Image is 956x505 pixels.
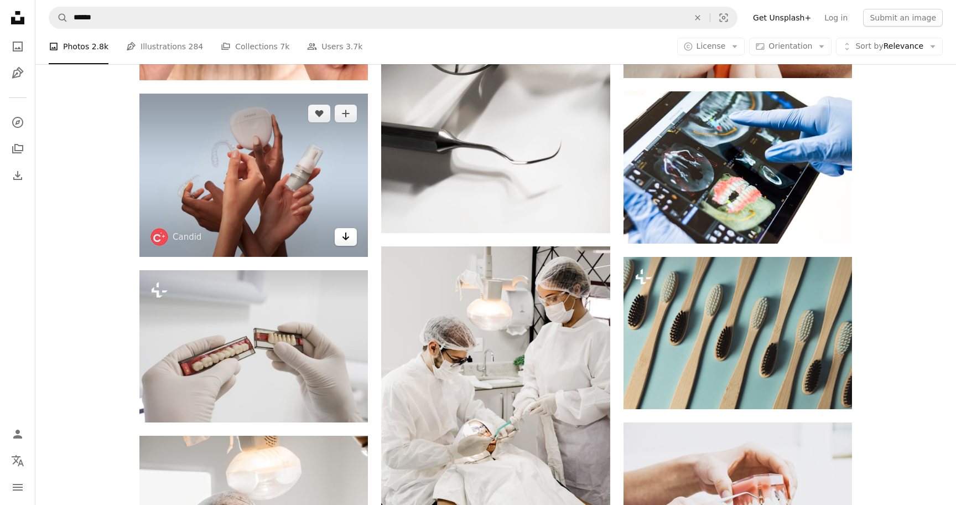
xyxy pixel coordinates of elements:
button: Visual search [710,7,737,28]
a: a row of wooden toothbrushes lined up on a blue surface [624,328,852,338]
a: Photos [7,35,29,58]
span: License [697,42,726,50]
span: 7k [280,40,289,53]
form: Find visuals sitewide [49,7,737,29]
a: Collections [7,138,29,160]
img: Go to Candid's profile [150,228,168,246]
button: Like [308,105,330,122]
span: Orientation [768,42,812,50]
a: Download [335,228,357,246]
a: Log in / Sign up [7,423,29,445]
a: Log in [818,9,854,27]
span: Relevance [855,41,923,52]
img: a group of people holding a white object in their hands [139,94,368,257]
a: Illustrations 284 [126,29,203,64]
button: License [677,38,745,55]
a: Download History [7,164,29,187]
img: person in blue long sleeve shirt holding black and white tray [624,91,852,244]
span: Sort by [855,42,883,50]
img: a row of wooden toothbrushes lined up on a blue surface [624,257,852,409]
a: woman in white scrub suit holding white and green hose [381,413,610,422]
a: a pair of hands in gloves holding a box of teeth [139,341,368,351]
a: Collections 7k [221,29,289,64]
button: Add to Collection [335,105,357,122]
button: Orientation [749,38,832,55]
a: Home — Unsplash [7,7,29,31]
a: Candid [173,231,201,243]
a: a group of people holding a white object in their hands [139,170,368,180]
span: 3.7k [346,40,362,53]
a: person wearing silver-colored ring while holding denture [624,493,852,503]
a: Users 3.7k [307,29,362,64]
button: Language [7,450,29,472]
a: person in blue long sleeve shirt holding black and white tray [624,162,852,172]
a: Illustrations [7,62,29,84]
img: a pair of hands in gloves holding a box of teeth [139,270,368,422]
button: Sort byRelevance [836,38,943,55]
button: Menu [7,476,29,498]
a: Explore [7,111,29,133]
button: Clear [685,7,710,28]
a: Get Unsplash+ [746,9,818,27]
button: Search Unsplash [49,7,68,28]
button: Submit an image [863,9,943,27]
a: black framed eyeglasses on white textile [381,75,610,85]
span: 284 [189,40,204,53]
